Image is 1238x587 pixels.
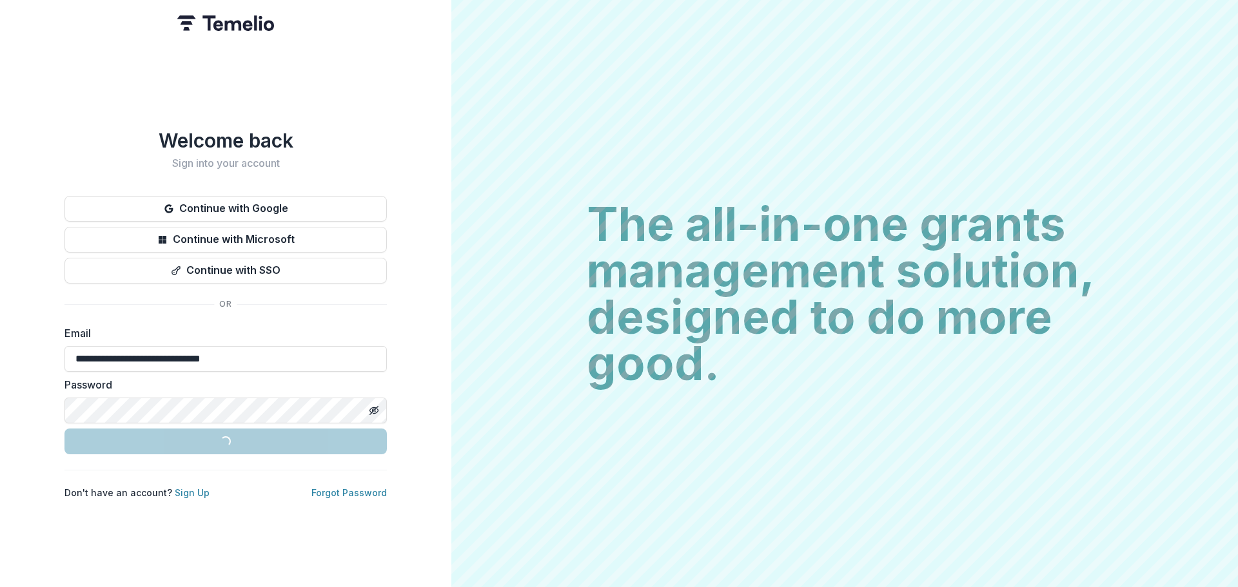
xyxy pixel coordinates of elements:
[311,487,387,498] a: Forgot Password
[64,486,210,499] p: Don't have an account?
[64,129,387,152] h1: Welcome back
[64,196,387,222] button: Continue with Google
[64,157,387,169] h2: Sign into your account
[364,400,384,421] button: Toggle password visibility
[175,487,210,498] a: Sign Up
[64,227,387,253] button: Continue with Microsoft
[64,377,379,392] label: Password
[64,325,379,341] label: Email
[64,258,387,284] button: Continue with SSO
